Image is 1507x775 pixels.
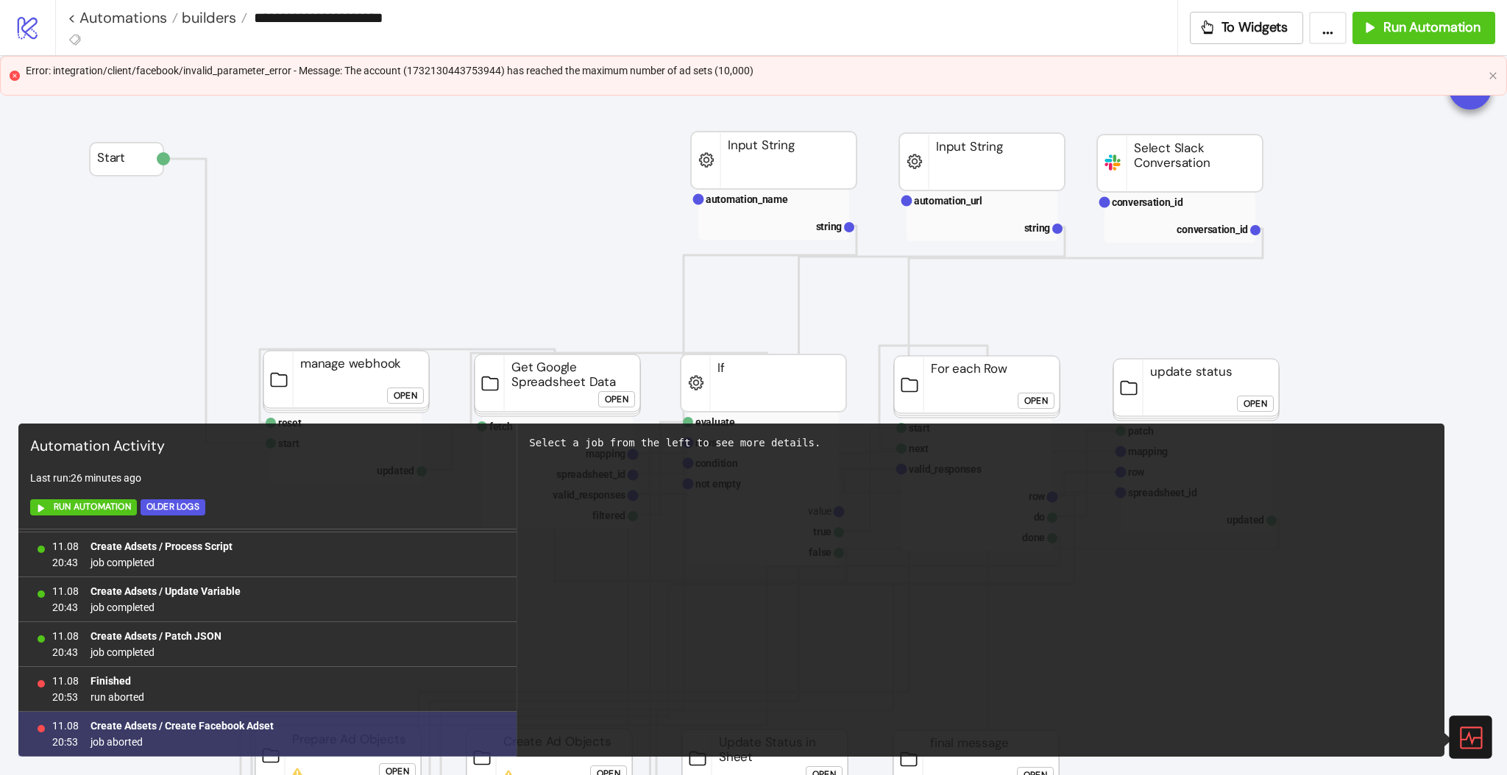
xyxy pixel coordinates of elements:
span: job aborted [91,734,274,750]
span: 20:53 [52,734,79,750]
span: job completed [91,599,241,615]
a: < Automations [68,10,178,25]
button: Open [1237,396,1274,412]
div: Older Logs [146,499,199,515]
button: close [1489,71,1497,81]
span: close-circle [10,71,20,81]
text: fetch [489,421,513,432]
span: Run Automation [54,499,131,515]
b: Create Adsets / Patch JSON [91,630,221,642]
text: reset [278,417,302,429]
a: builders [178,10,247,25]
text: automation_name [706,193,788,205]
button: Open [387,387,424,404]
span: 11.08 [52,673,79,689]
div: Open [605,391,628,408]
div: Open [1024,393,1048,410]
span: 11.08 [52,628,79,644]
button: Run Automation [30,499,137,515]
text: conversation_id [1177,224,1248,235]
text: evaluate [695,416,735,428]
span: To Widgets [1221,19,1288,36]
span: Run Automation [1383,19,1481,36]
span: run aborted [91,689,144,705]
span: 20:43 [52,644,79,660]
span: job completed [91,644,221,660]
button: Open [598,391,635,407]
span: builders [178,8,236,27]
span: 20:43 [52,554,79,571]
span: 20:53 [52,689,79,705]
text: automation_url [914,195,982,207]
b: Finished [91,675,131,687]
span: job completed [91,554,233,571]
span: 11.08 [52,538,79,554]
span: close [1489,71,1497,80]
text: start [909,422,930,434]
span: 20:43 [52,599,79,615]
button: Older Logs [141,499,205,515]
div: Error: integration/client/facebook/invalid_parameter_error - Message: The account (17321304437539... [26,63,1483,79]
b: Create Adsets / Create Facebook Adset [91,720,274,732]
div: Automation Activity [24,429,511,464]
button: To Widgets [1190,12,1304,44]
span: 11.08 [52,718,79,734]
button: Run Automation [1352,12,1495,44]
span: 11.08 [52,583,79,599]
div: Last run: 26 minutes ago [24,464,511,492]
b: Create Adsets / Update Variable [91,585,241,597]
button: ... [1309,12,1347,44]
text: string [816,221,843,232]
b: Create Adsets / Process Script [91,540,233,552]
button: Open [1018,393,1054,409]
div: Open [1244,396,1267,413]
div: Select a job from the left to see more details. [529,435,1433,451]
text: string [1024,222,1051,234]
div: Open [394,387,417,404]
text: conversation_id [1112,196,1183,208]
